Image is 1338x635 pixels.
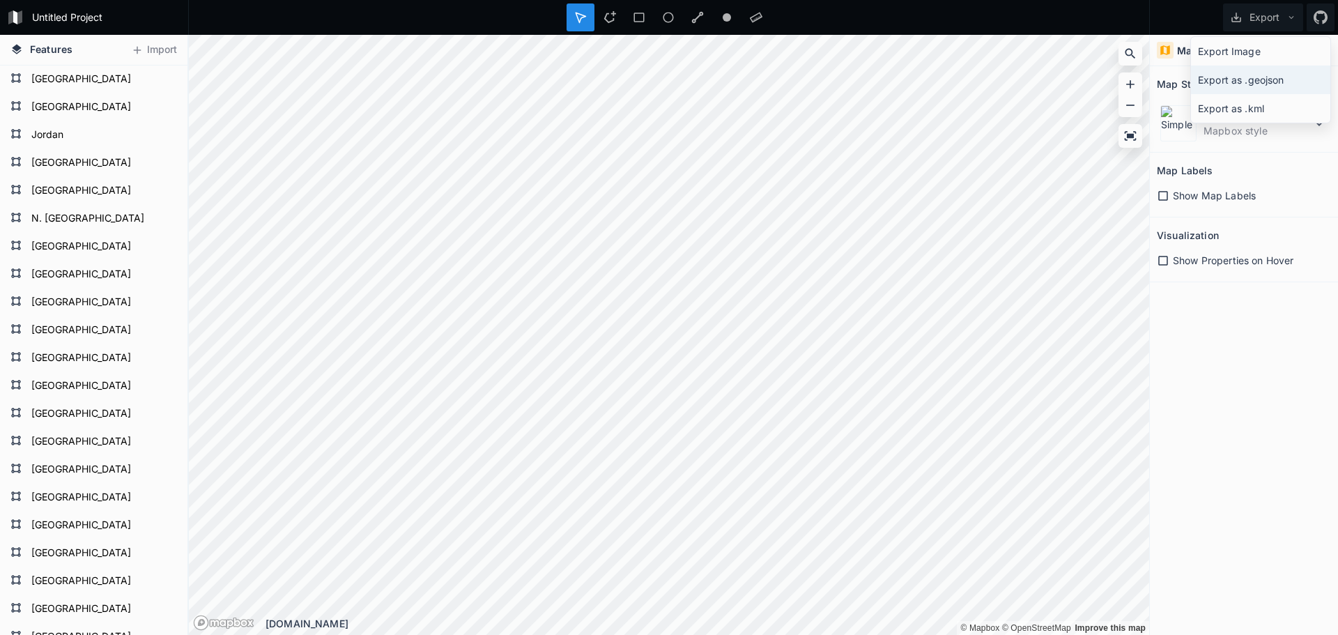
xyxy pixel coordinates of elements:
dd: Mapbox style [1204,123,1311,138]
span: Features [30,42,72,56]
span: Show Properties on Hover [1173,253,1293,268]
img: Simple [1160,105,1197,141]
div: [DOMAIN_NAME] [266,616,1149,631]
h2: Map Labels [1157,160,1213,181]
a: OpenStreetMap [1002,623,1071,633]
a: Mapbox logo [193,615,254,631]
div: Export as .kml [1191,94,1330,123]
a: Map feedback [1075,623,1146,633]
h2: Visualization [1157,224,1219,246]
h4: Map and Visuals [1177,43,1259,58]
div: Export Image [1191,37,1330,66]
a: Mapbox [960,623,999,633]
div: Export as .geojson [1191,66,1330,94]
button: Export [1223,3,1303,31]
h2: Map Style [1157,73,1205,95]
span: Show Map Labels [1173,188,1256,203]
button: Import [124,39,184,61]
